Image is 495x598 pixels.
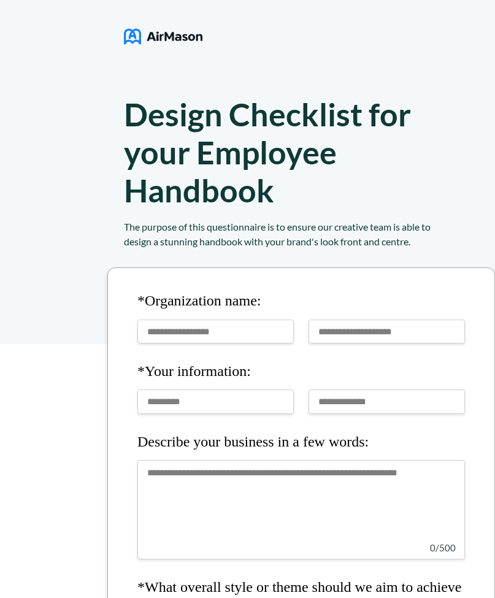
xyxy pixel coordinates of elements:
span: 0 / 500 [430,542,456,553]
img: logo [124,25,202,48]
h1: Design Checklist for your Employee Handbook [124,95,478,209]
h4: *Organization name: [137,293,465,310]
div: design a stunning handbook with your brand's look front and centre. [124,234,478,249]
h4: Describe your business in a few words: [137,434,465,451]
h4: *Your information: [137,363,465,380]
div: The purpose of this questionnaire is to ensure our creative team is able to [124,220,478,234]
